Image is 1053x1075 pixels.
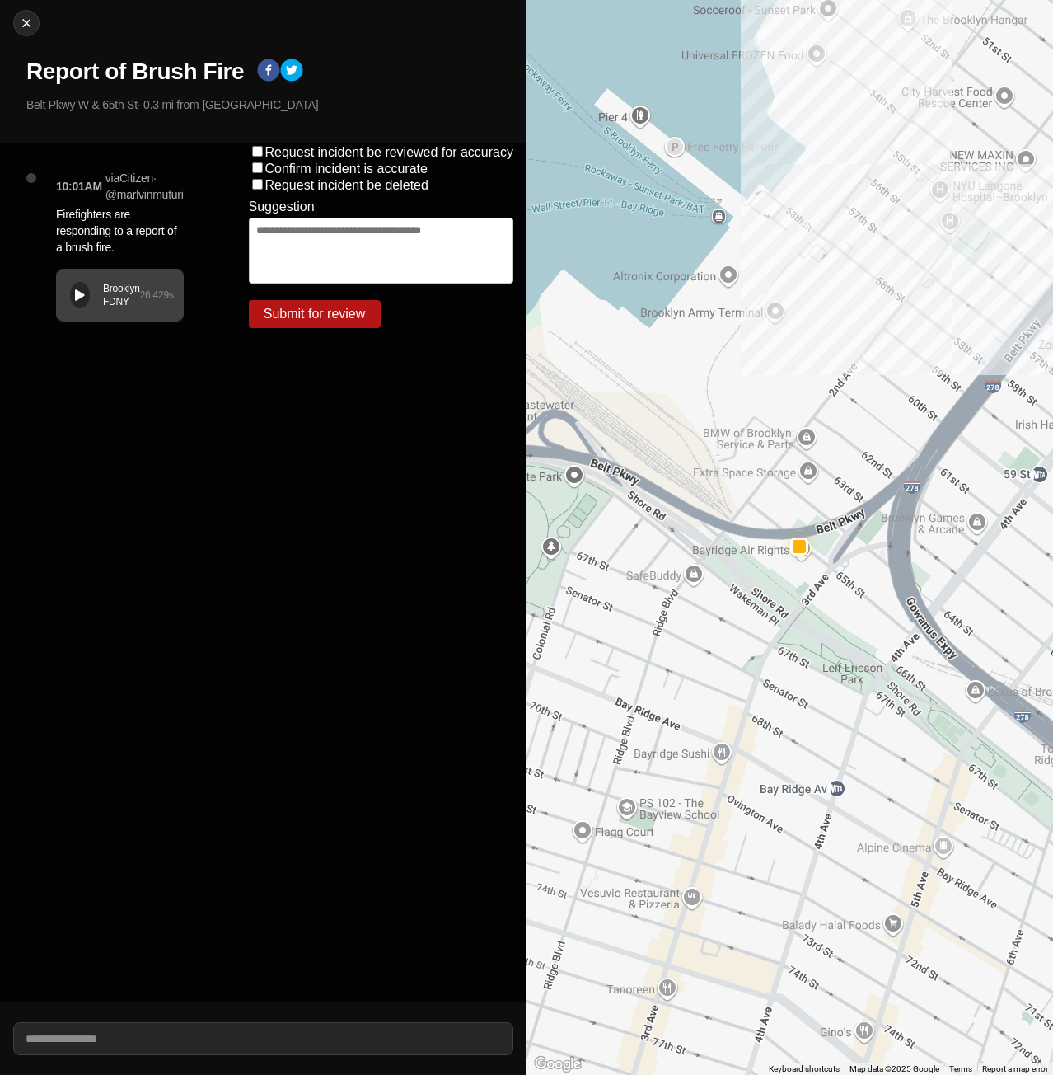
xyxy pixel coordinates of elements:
div: Brooklyn FDNY [103,282,140,308]
a: Open this area in Google Maps (opens a new window) [531,1054,585,1075]
p: 10:01AM [56,178,102,195]
a: Terms (opens in new tab) [949,1064,972,1073]
p: Firefighters are responding to a report of a brush fire. [56,206,184,256]
img: Google [531,1054,585,1075]
p: via Citizen · @ marlvinmuturi [105,170,184,203]
p: Belt Pkwy W & 65th St · 0.3 mi from [GEOGRAPHIC_DATA] [26,96,513,113]
span: Map data ©2025 Google [849,1064,939,1073]
a: Report a map error [982,1064,1048,1073]
button: facebook [257,59,280,85]
button: Submit for review [249,300,381,328]
div: 26.429 s [140,289,174,302]
label: Request incident be deleted [265,178,428,192]
button: Keyboard shortcuts [769,1063,840,1075]
label: Suggestion [249,200,315,214]
img: cancel [18,15,35,31]
label: Request incident be reviewed for accuracy [265,145,514,159]
button: twitter [280,59,303,85]
button: cancel [13,10,40,36]
h1: Report of Brush Fire [26,57,244,87]
label: Confirm incident is accurate [265,162,428,176]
